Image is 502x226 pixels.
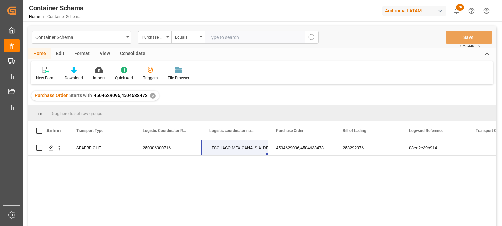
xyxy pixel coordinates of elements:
div: Action [46,128,61,134]
div: 4504629096,4504638473 [268,140,335,155]
button: open menu [32,31,131,44]
div: New Form [36,75,55,81]
div: LESCHACO MEXICANA, S.A. DE C.V. [209,140,260,156]
div: ✕ [150,93,156,99]
div: Home [28,48,51,59]
div: Triggers [143,75,158,81]
div: Import [93,75,105,81]
span: Logistic Coordinator Reference Number [143,128,187,133]
button: open menu [138,31,171,44]
div: Container Schema [35,33,124,41]
span: Purchase Order [276,128,303,133]
span: 4504629096,4504638473 [94,93,148,98]
div: Press SPACE to select this row. [28,140,68,156]
button: open menu [171,31,205,44]
div: Quick Add [115,75,133,81]
span: Logistic coordinator name [209,128,254,133]
span: Drag here to set row groups [50,111,102,116]
div: 250906900716 [135,140,201,155]
div: 03cc2c39b914 [401,140,468,155]
span: Transport Type [76,128,103,133]
button: Help Center [464,3,479,18]
span: Starts with [69,93,92,98]
button: Archroma LATAM [382,4,449,17]
div: Consolidate [115,48,150,59]
div: Equals [175,33,198,40]
button: show 76 new notifications [449,3,464,18]
div: SEAFREIGHT [68,140,135,155]
div: Edit [51,48,69,59]
div: File Browser [168,75,189,81]
div: Download [65,75,83,81]
a: Home [29,14,40,19]
button: Save [446,31,492,44]
div: 258292976 [335,140,401,155]
span: Ctrl/CMD + S [460,43,480,48]
span: Bill of Lading [343,128,366,133]
span: 76 [456,4,464,11]
div: Format [69,48,95,59]
div: Container Schema [29,3,84,13]
button: search button [305,31,319,44]
div: View [95,48,115,59]
input: Type to search [205,31,305,44]
div: Archroma LATAM [382,6,446,16]
div: Purchase Order [142,33,164,40]
span: Purchase Order [35,93,68,98]
span: Logward Reference [409,128,443,133]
